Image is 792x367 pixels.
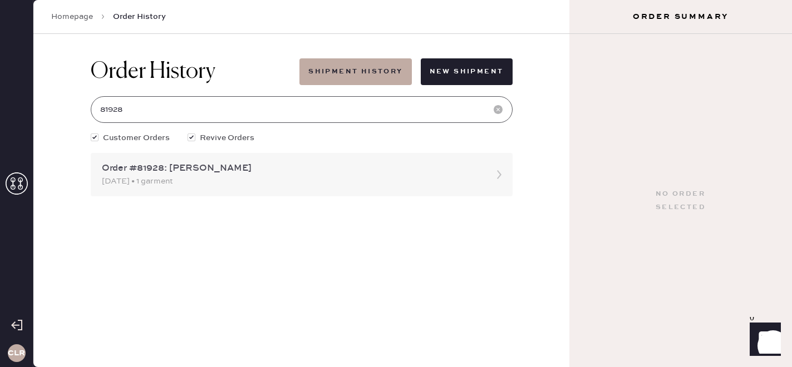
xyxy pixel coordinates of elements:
span: Customer Orders [103,132,170,144]
h3: CLR [8,349,25,357]
span: Revive Orders [200,132,254,144]
button: New Shipment [421,58,513,85]
div: No order selected [656,187,706,214]
iframe: Front Chat [739,317,787,365]
h1: Order History [91,58,215,85]
a: Homepage [51,11,93,22]
h3: Order Summary [569,11,792,22]
div: Order #81928: [PERSON_NAME] [102,162,481,175]
button: Shipment History [299,58,411,85]
input: Search by order number, customer name, email or phone number [91,96,513,123]
div: [DATE] • 1 garment [102,175,481,187]
span: Order History [113,11,166,22]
